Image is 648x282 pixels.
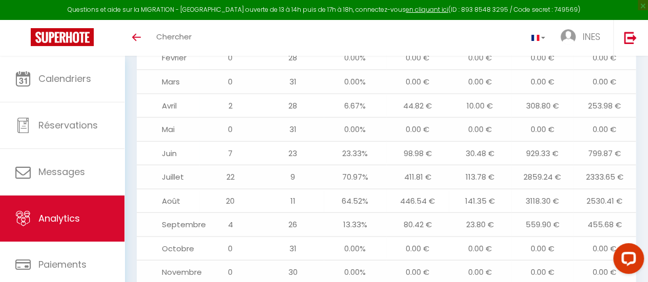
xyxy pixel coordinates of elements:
td: 0 [199,46,262,70]
td: 0 [199,118,262,142]
td: 0.00 € [511,46,574,70]
td: 0.00 € [449,46,511,70]
td: 64.52% [324,189,386,213]
span: Réservations [38,119,98,132]
td: 0.00 € [573,70,636,94]
td: 253.98 € [573,94,636,118]
td: 10.00 € [449,94,511,118]
td: 411.81 € [386,165,449,189]
td: 30.48 € [449,141,511,165]
td: 4 [199,213,262,237]
td: 31 [262,118,324,142]
td: 0.00 € [386,236,449,261]
td: 0.00 € [386,118,449,142]
td: Août [137,189,199,213]
span: INES [582,30,600,43]
td: 113.78 € [449,165,511,189]
span: Chercher [156,31,192,42]
td: 0.00 € [511,70,574,94]
td: 0.00 € [386,70,449,94]
td: 23.33% [324,141,386,165]
td: Septembre [137,213,199,237]
td: 7 [199,141,262,165]
img: logout [624,31,637,44]
td: 2859.24 € [511,165,574,189]
td: 2530.41 € [573,189,636,213]
td: 31 [262,236,324,261]
img: Super Booking [31,28,94,46]
td: 22 [199,165,262,189]
td: 28 [262,94,324,118]
span: Analytics [38,212,80,225]
td: 0.00% [324,118,386,142]
a: ... INES [553,20,613,56]
td: 3118.30 € [511,189,574,213]
td: 0.00 € [573,236,636,261]
td: Avril [137,94,199,118]
td: Mars [137,70,199,94]
td: Février [137,46,199,70]
span: Calendriers [38,72,91,85]
td: 0.00 € [511,236,574,261]
td: 0.00% [324,46,386,70]
td: Juin [137,141,199,165]
iframe: LiveChat chat widget [605,239,648,282]
td: 31 [262,70,324,94]
td: 70.97% [324,165,386,189]
td: 308.80 € [511,94,574,118]
span: Paiements [38,258,87,271]
a: Chercher [149,20,199,56]
td: 929.33 € [511,141,574,165]
td: 559.90 € [511,213,574,237]
td: 20 [199,189,262,213]
td: Juillet [137,165,199,189]
td: 9 [262,165,324,189]
td: 0.00 € [511,118,574,142]
td: 0.00 € [386,46,449,70]
img: ... [560,29,576,45]
td: 2 [199,94,262,118]
td: 0.00% [324,70,386,94]
td: 141.35 € [449,189,511,213]
td: 455.68 € [573,213,636,237]
td: 0.00 € [449,118,511,142]
td: 0.00 € [573,118,636,142]
td: 98.98 € [386,141,449,165]
td: 2333.65 € [573,165,636,189]
td: 0.00 € [449,70,511,94]
td: 28 [262,46,324,70]
td: 0.00% [324,236,386,261]
td: 26 [262,213,324,237]
td: Octobre [137,236,199,261]
td: 80.42 € [386,213,449,237]
td: 0 [199,70,262,94]
a: en cliquant ici [406,5,448,14]
td: 44.82 € [386,94,449,118]
td: 23 [262,141,324,165]
td: 0.00 € [573,46,636,70]
span: Messages [38,165,85,178]
td: 799.87 € [573,141,636,165]
td: 13.33% [324,213,386,237]
td: 0 [199,236,262,261]
td: 6.67% [324,94,386,118]
td: 23.80 € [449,213,511,237]
td: 446.54 € [386,189,449,213]
td: Mai [137,118,199,142]
td: 0.00 € [449,236,511,261]
td: 11 [262,189,324,213]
